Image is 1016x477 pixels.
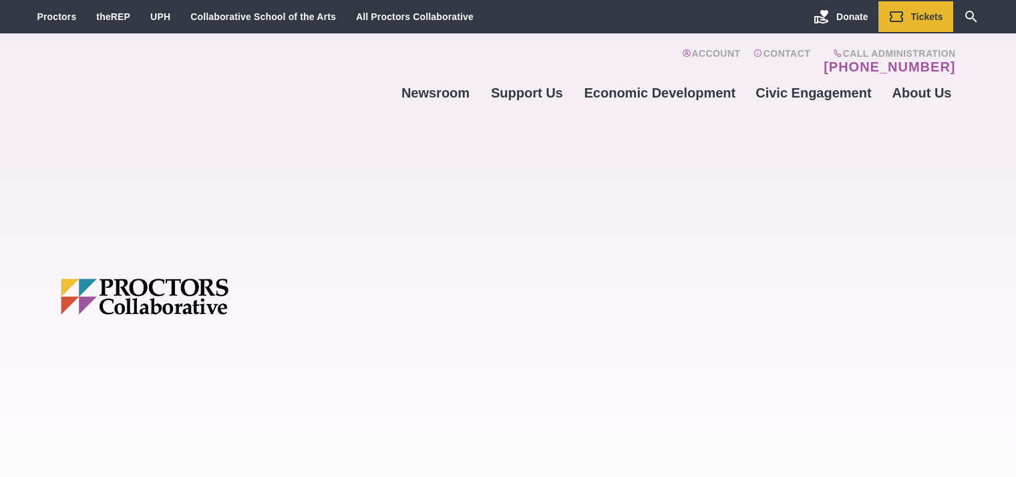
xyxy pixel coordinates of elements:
a: Donate [804,1,878,32]
a: UPH [150,11,170,22]
a: Contact [753,48,810,75]
a: Civic Engagement [745,75,881,111]
a: [PHONE_NUMBER] [824,59,955,75]
a: Collaborative School of the Arts [190,11,336,22]
a: Economic Development [574,75,746,111]
a: theREP [96,11,130,22]
a: Newsroom [391,75,480,111]
a: Proctors [37,11,77,22]
a: All Proctors Collaborative [356,11,474,22]
a: Account [682,48,740,75]
span: Donate [836,11,868,22]
a: About Us [882,75,963,111]
a: Tickets [878,1,953,32]
a: Support Us [480,75,574,111]
span: Call Administration [820,48,955,59]
img: Proctors logo [61,279,331,315]
span: Tickets [911,11,943,22]
a: Search [953,1,989,32]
